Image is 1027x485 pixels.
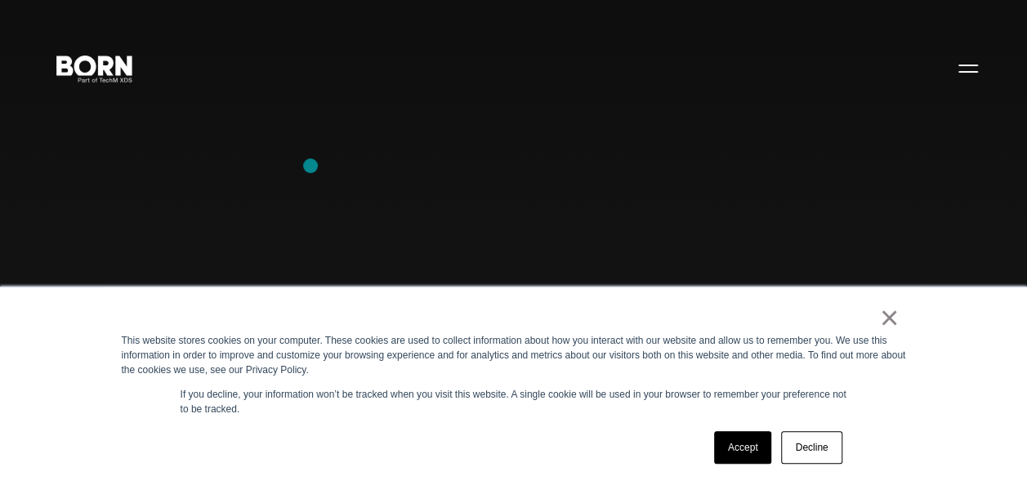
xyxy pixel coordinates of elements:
p: If you decline, your information won’t be tracked when you visit this website. A single cookie wi... [181,387,847,416]
a: Accept [714,431,772,464]
a: × [880,310,900,325]
a: Decline [781,431,842,464]
button: Open [949,51,988,85]
div: This website stores cookies on your computer. These cookies are used to collect information about... [122,333,906,377]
